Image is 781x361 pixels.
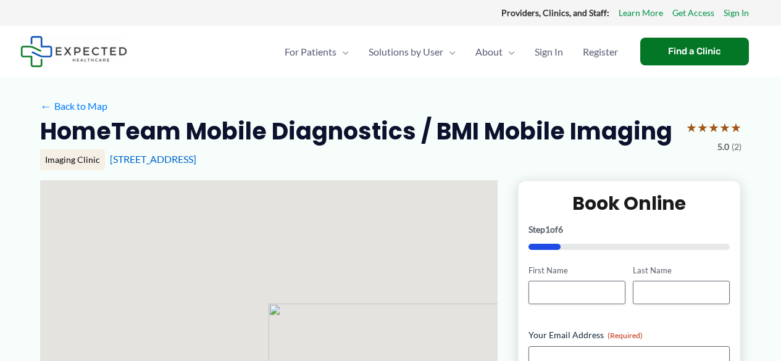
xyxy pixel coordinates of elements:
a: [STREET_ADDRESS] [110,153,196,165]
span: ★ [697,116,708,139]
strong: Providers, Clinics, and Staff: [501,7,609,18]
a: Get Access [672,5,714,21]
p: Step of [528,225,730,234]
label: Your Email Address [528,329,730,341]
a: ←Back to Map [40,97,107,115]
label: First Name [528,265,625,276]
a: Learn More [619,5,663,21]
nav: Primary Site Navigation [275,30,628,73]
span: ★ [686,116,697,139]
a: AboutMenu Toggle [466,30,525,73]
span: ★ [708,116,719,139]
span: 1 [545,224,550,234]
a: Sign In [525,30,573,73]
a: Sign In [724,5,749,21]
span: Menu Toggle [336,30,349,73]
a: Register [573,30,628,73]
span: (2) [732,139,741,155]
a: Find a Clinic [640,38,749,65]
h2: HomeTeam Mobile Diagnostics / BMI Mobile Imaging [40,116,672,146]
label: Last Name [633,265,730,276]
span: About [475,30,503,73]
a: Solutions by UserMenu Toggle [359,30,466,73]
span: ★ [730,116,741,139]
span: Solutions by User [369,30,443,73]
span: ← [40,100,52,112]
span: Register [583,30,618,73]
img: Expected Healthcare Logo - side, dark font, small [20,36,127,67]
span: Menu Toggle [443,30,456,73]
span: For Patients [285,30,336,73]
a: For PatientsMenu Toggle [275,30,359,73]
div: Imaging Clinic [40,149,105,170]
span: ★ [719,116,730,139]
span: 6 [558,224,563,234]
span: Sign In [535,30,563,73]
span: (Required) [608,331,643,340]
h2: Book Online [528,191,730,215]
span: Menu Toggle [503,30,515,73]
span: 5.0 [717,139,729,155]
